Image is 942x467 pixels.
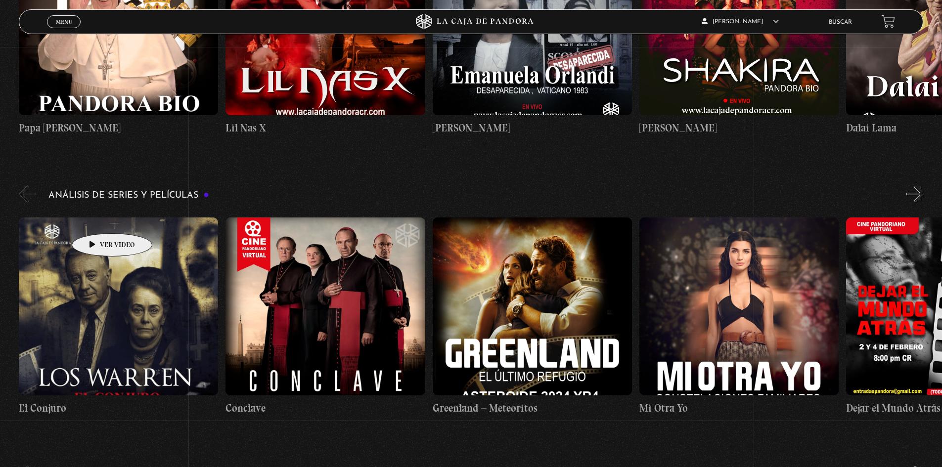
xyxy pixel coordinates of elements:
h4: Lil Nas X [225,120,425,136]
h4: El Conjuro [19,400,218,416]
h4: Greenland – Meteoritos [433,400,632,416]
h4: Papa [PERSON_NAME] [19,120,218,136]
span: [PERSON_NAME] [702,19,779,25]
a: Buscar [829,19,852,25]
h4: [PERSON_NAME] [433,120,632,136]
a: Greenland – Meteoritos [433,210,632,424]
span: Cerrar [52,27,76,34]
h4: [PERSON_NAME] [639,120,839,136]
h3: Análisis de series y películas [48,191,209,200]
a: Conclave [225,210,425,424]
h4: Mi Otra Yo [639,400,839,416]
button: Previous [19,185,36,203]
h4: Conclave [225,400,425,416]
a: View your shopping cart [882,15,895,28]
span: Menu [56,19,72,25]
a: Mi Otra Yo [639,210,839,424]
button: Next [906,185,924,203]
a: El Conjuro [19,210,218,424]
